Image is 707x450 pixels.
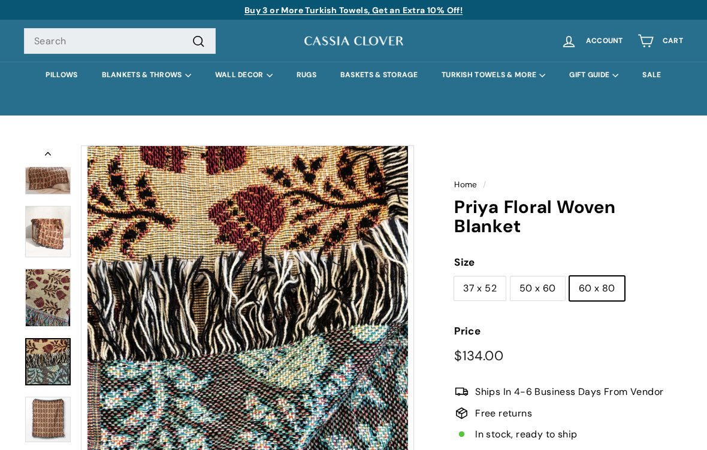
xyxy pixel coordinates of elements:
[285,62,328,89] a: RUGS
[90,62,203,89] summary: BLANKETS & THROWS
[454,323,683,339] label: Price
[25,206,71,257] img: Priya Floral Woven Blanket
[557,62,630,89] summary: GIFT GUIDE
[475,384,663,400] span: Ships In 4-6 Business Days From Vendor
[454,180,478,190] a: Home
[586,37,623,45] span: Account
[630,23,690,59] a: Cart
[25,269,71,326] img: Priya Floral Woven Blanket
[554,23,630,59] a: Account
[25,397,71,443] img: Priya Floral Woven Blanket
[244,5,463,16] a: Buy 3 or More Turkish Towels, Get an Extra 10% Off!
[663,37,683,45] span: Cart
[25,338,71,385] a: Priya Floral Woven Blanket
[480,180,489,190] span: /
[25,147,71,194] img: Priya Floral Woven Blanket
[570,276,624,300] label: 60 x 80
[454,276,506,300] label: 37 x 52
[475,427,577,442] span: In stock, ready to ship
[430,62,557,89] summary: TURKISH TOWELS & MORE
[454,178,683,191] nav: breadcrumbs
[454,347,503,364] span: $134.00
[454,254,683,270] label: Size
[203,62,285,89] summary: WALL DECOR
[454,197,683,236] h1: Priya Floral Woven Blanket
[25,269,71,327] a: Priya Floral Woven Blanket
[24,28,216,54] input: Search
[24,145,72,167] button: Previous
[475,406,532,421] span: Free returns
[510,276,565,300] label: 50 x 60
[328,62,430,89] a: BASKETS & STORAGE
[34,62,89,89] a: PILLOWS
[630,62,673,89] a: SALE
